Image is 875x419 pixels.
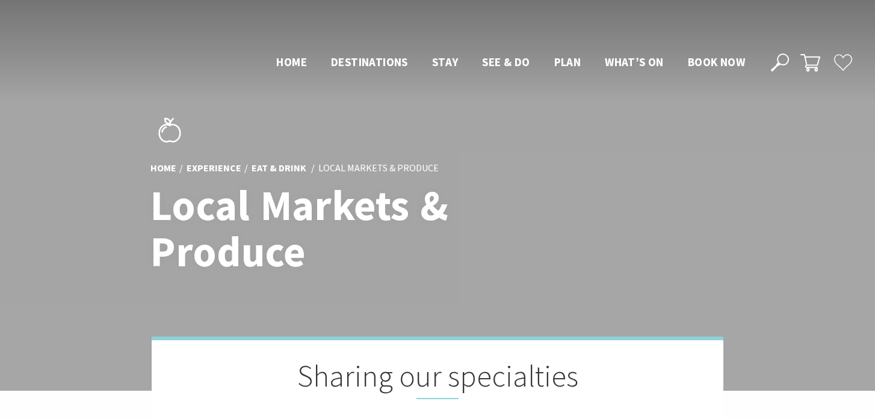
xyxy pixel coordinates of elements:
[688,55,745,69] span: Book now
[252,162,306,176] a: Eat & Drink
[331,55,408,69] span: Destinations
[212,358,663,399] h2: Sharing our specialties
[276,55,307,69] span: Home
[187,162,241,176] a: Experience
[432,55,459,69] span: Stay
[318,161,439,177] li: Local Markets & Produce
[482,55,530,69] span: See & Do
[605,55,664,69] span: What’s On
[264,53,757,73] nav: Main Menu
[150,183,490,275] h1: Local Markets & Produce
[150,162,176,176] a: Home
[554,55,581,69] span: Plan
